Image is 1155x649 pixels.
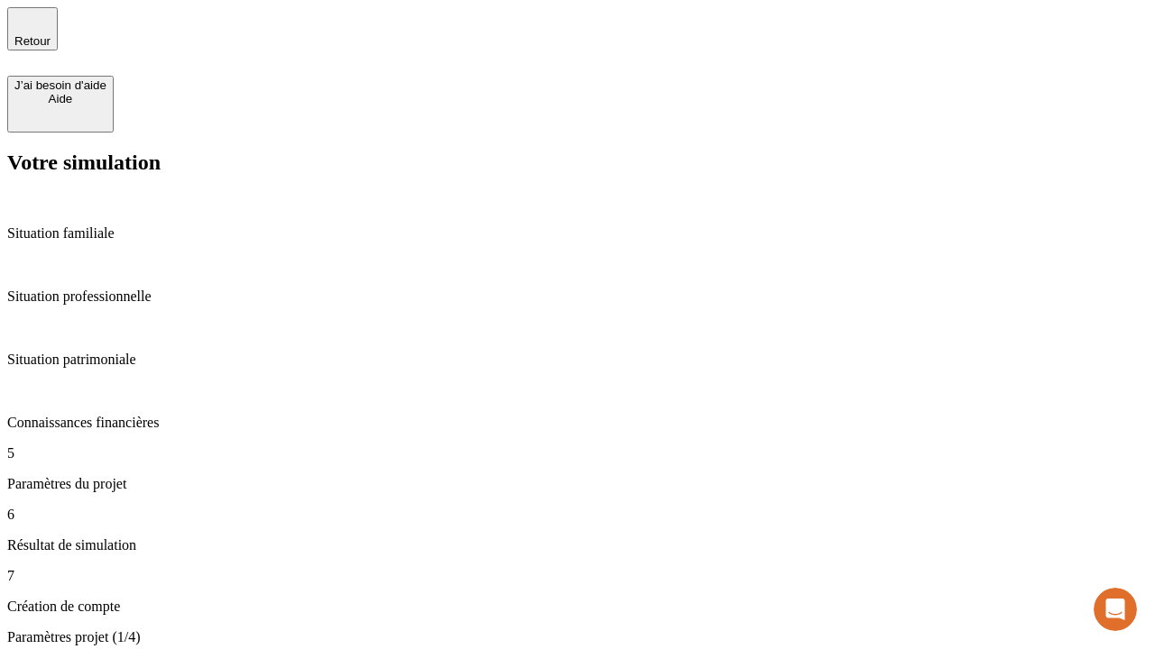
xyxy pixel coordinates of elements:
p: Situation patrimoniale [7,352,1148,368]
span: Retour [14,34,51,48]
p: Résultat de simulation [7,537,1148,553]
p: Création de compte [7,599,1148,615]
div: J’ai besoin d'aide [14,78,106,92]
div: Aide [14,92,106,105]
p: Situation professionnelle [7,288,1148,305]
p: 7 [7,568,1148,584]
iframe: Intercom live chat [1094,588,1137,631]
p: Paramètres projet (1/4) [7,629,1148,645]
p: Situation familiale [7,225,1148,242]
p: Connaissances financières [7,415,1148,431]
p: Paramètres du projet [7,476,1148,492]
p: 5 [7,445,1148,462]
p: 6 [7,507,1148,523]
button: J’ai besoin d'aideAide [7,76,114,133]
div: L’équipe répond généralement dans un délai de quelques minutes. [19,30,444,49]
div: Vous avez besoin d’aide ? [19,15,444,30]
div: Ouvrir le Messenger Intercom [7,7,497,57]
button: Retour [7,7,58,50]
h2: Votre simulation [7,151,1148,175]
